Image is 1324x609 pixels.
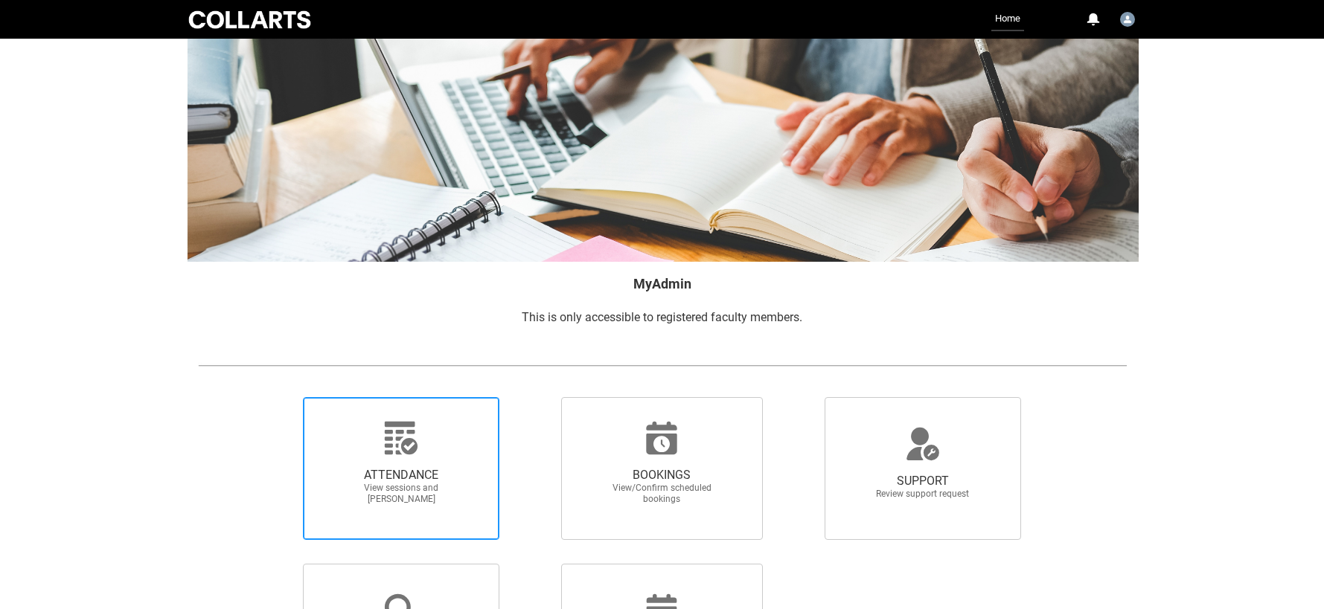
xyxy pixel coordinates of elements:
[1120,12,1135,27] img: Carol.Batchelor
[198,274,1127,294] h2: MyAdmin
[198,358,1127,373] img: REDU_GREY_LINE
[596,483,727,505] span: View/Confirm scheduled bookings
[522,310,802,324] span: This is only accessible to registered faculty members.
[596,468,727,483] span: BOOKINGS
[336,483,467,505] span: View sessions and [PERSON_NAME]
[991,7,1024,31] a: Home
[1116,6,1139,30] button: User Profile Carol.Batchelor
[336,468,467,483] span: ATTENDANCE
[857,489,988,500] span: Review support request
[857,474,988,489] span: SUPPORT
